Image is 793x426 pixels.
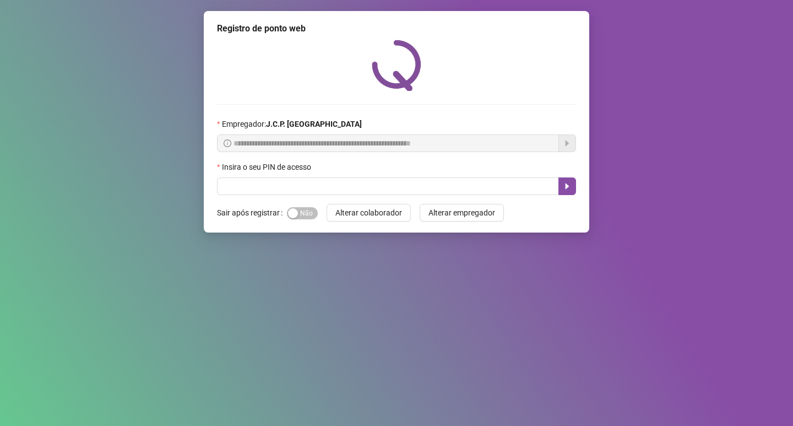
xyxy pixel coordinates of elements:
[428,207,495,219] span: Alterar empregador
[217,204,287,222] label: Sair após registrar
[266,120,362,128] strong: J.C.P. [GEOGRAPHIC_DATA]
[372,40,421,91] img: QRPoint
[335,207,402,219] span: Alterar colaborador
[224,139,231,147] span: info-circle
[217,161,318,173] label: Insira o seu PIN de acesso
[222,118,362,130] span: Empregador :
[563,182,572,191] span: caret-right
[420,204,504,222] button: Alterar empregador
[217,22,576,35] div: Registro de ponto web
[327,204,411,222] button: Alterar colaborador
